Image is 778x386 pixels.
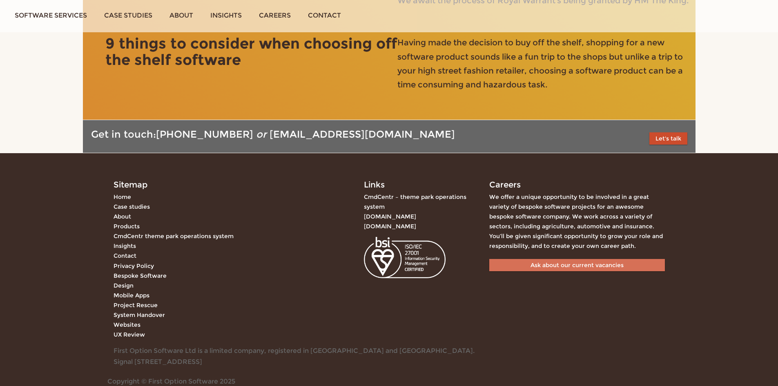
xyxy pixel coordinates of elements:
a: Websites [114,321,140,328]
a: Insights [114,242,136,250]
a: About [114,213,131,220]
a: Ask about our current vacancies [489,259,665,271]
a: 9 things to consider when choosing off the shelf software Having made the decision to buy off the... [89,19,689,101]
img: First Option Software ISO 270001 certification [364,237,446,278]
a: Home [114,193,131,201]
a: [DOMAIN_NAME] [364,213,416,220]
a: Bespoke Software [114,272,167,279]
a: [EMAIL_ADDRESS][DOMAIN_NAME] [270,128,455,140]
a: CmdCentr theme park operations system [114,232,234,240]
a: Project Rescue [114,301,158,309]
span: Get in touch: [91,128,156,140]
a: Contact [114,252,136,259]
div: We offer a unique opportunity to be involved in a great variety of bespoke software projects for ... [489,192,665,251]
a: System Handover [114,311,165,319]
a: Let's talk [655,135,681,142]
div: Sitemap [114,178,352,192]
em: or [256,128,267,140]
a: Case studies [114,203,150,210]
a: Products [114,223,140,230]
div: Careers [489,178,665,192]
h3: 9 things to consider when choosing off the shelf software [105,36,397,68]
a: Design [114,282,134,289]
div: Links [364,178,477,192]
a: UX Review [114,331,145,338]
a: [PHONE_NUMBER] [156,128,253,140]
div: First Option Software Ltd is a limited company, registered in [GEOGRAPHIC_DATA] and [GEOGRAPHIC_D... [107,345,483,368]
p: Having made the decision to buy off the shelf, shopping for a new software product sounds like a ... [397,36,689,92]
a: Mobile Apps [114,292,149,299]
button: Let's talk [649,132,687,145]
a: Privacy Policy [114,262,154,270]
a: CmdCentr – theme park operations system [364,193,466,210]
a: [DOMAIN_NAME] [364,223,416,230]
